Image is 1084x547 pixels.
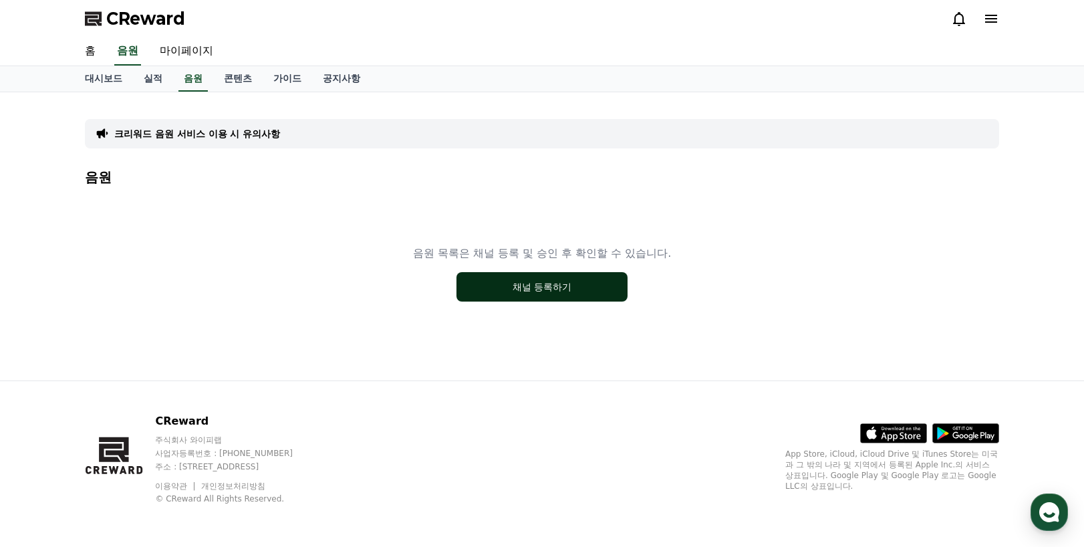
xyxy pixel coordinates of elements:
span: 홈 [42,444,50,455]
p: 사업자등록번호 : [PHONE_NUMBER] [155,448,318,459]
a: 가이드 [263,66,312,92]
a: 공지사항 [312,66,371,92]
a: 실적 [133,66,173,92]
a: 대화 [88,424,172,457]
span: 설정 [207,444,223,455]
span: 대화 [122,445,138,455]
span: CReward [106,8,185,29]
a: CReward [85,8,185,29]
a: 설정 [172,424,257,457]
p: © CReward All Rights Reserved. [155,494,318,504]
a: 홈 [74,37,106,66]
a: 개인정보처리방침 [201,481,265,491]
a: 홈 [4,424,88,457]
p: 주소 : [STREET_ADDRESS] [155,461,318,472]
p: CReward [155,413,318,429]
a: 크리워드 음원 서비스 이용 시 유의사항 [114,127,280,140]
a: 대시보드 [74,66,133,92]
a: 이용약관 [155,481,197,491]
p: 음원 목록은 채널 등록 및 승인 후 확인할 수 있습니다. [413,245,672,261]
a: 마이페이지 [149,37,224,66]
a: 음원 [178,66,208,92]
p: App Store, iCloud, iCloud Drive 및 iTunes Store는 미국과 그 밖의 나라 및 지역에서 등록된 Apple Inc.의 서비스 상표입니다. Goo... [785,449,999,491]
a: 음원 [114,37,141,66]
h4: 음원 [85,170,999,185]
button: 채널 등록하기 [456,272,628,302]
a: 콘텐츠 [213,66,263,92]
p: 주식회사 와이피랩 [155,435,318,445]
